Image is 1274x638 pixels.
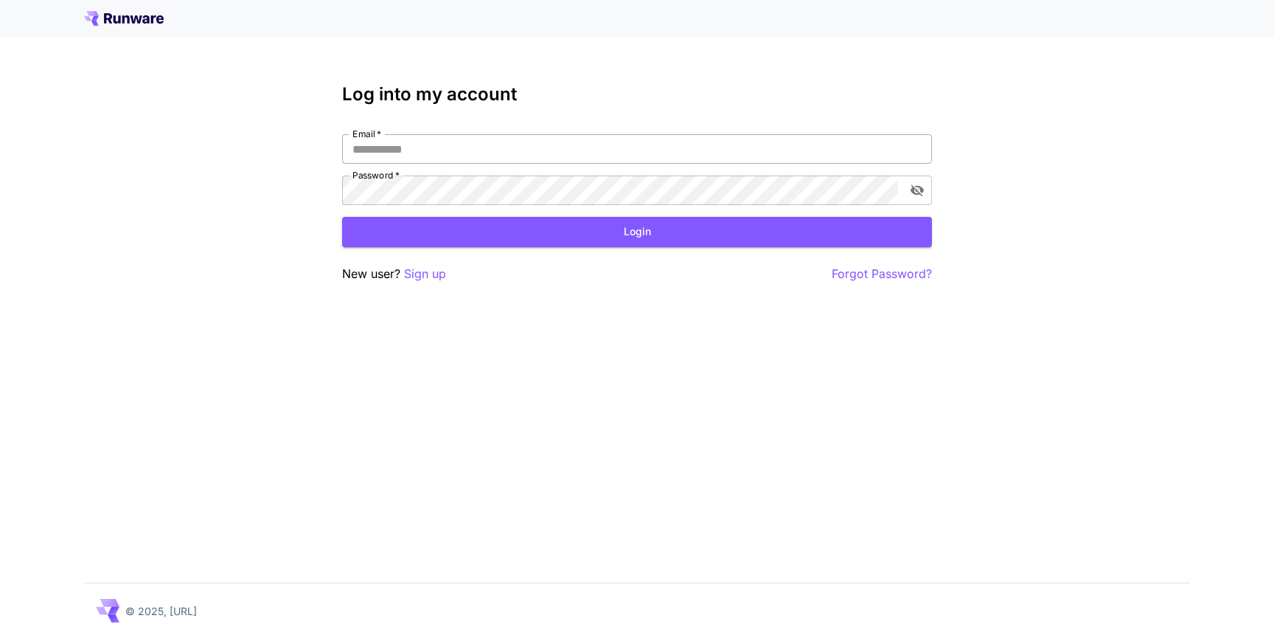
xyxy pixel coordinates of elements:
[352,169,400,181] label: Password
[342,84,932,105] h3: Log into my account
[342,265,446,283] p: New user?
[342,217,932,247] button: Login
[404,265,446,283] button: Sign up
[832,265,932,283] button: Forgot Password?
[904,177,930,204] button: toggle password visibility
[125,603,197,619] p: © 2025, [URL]
[352,128,381,140] label: Email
